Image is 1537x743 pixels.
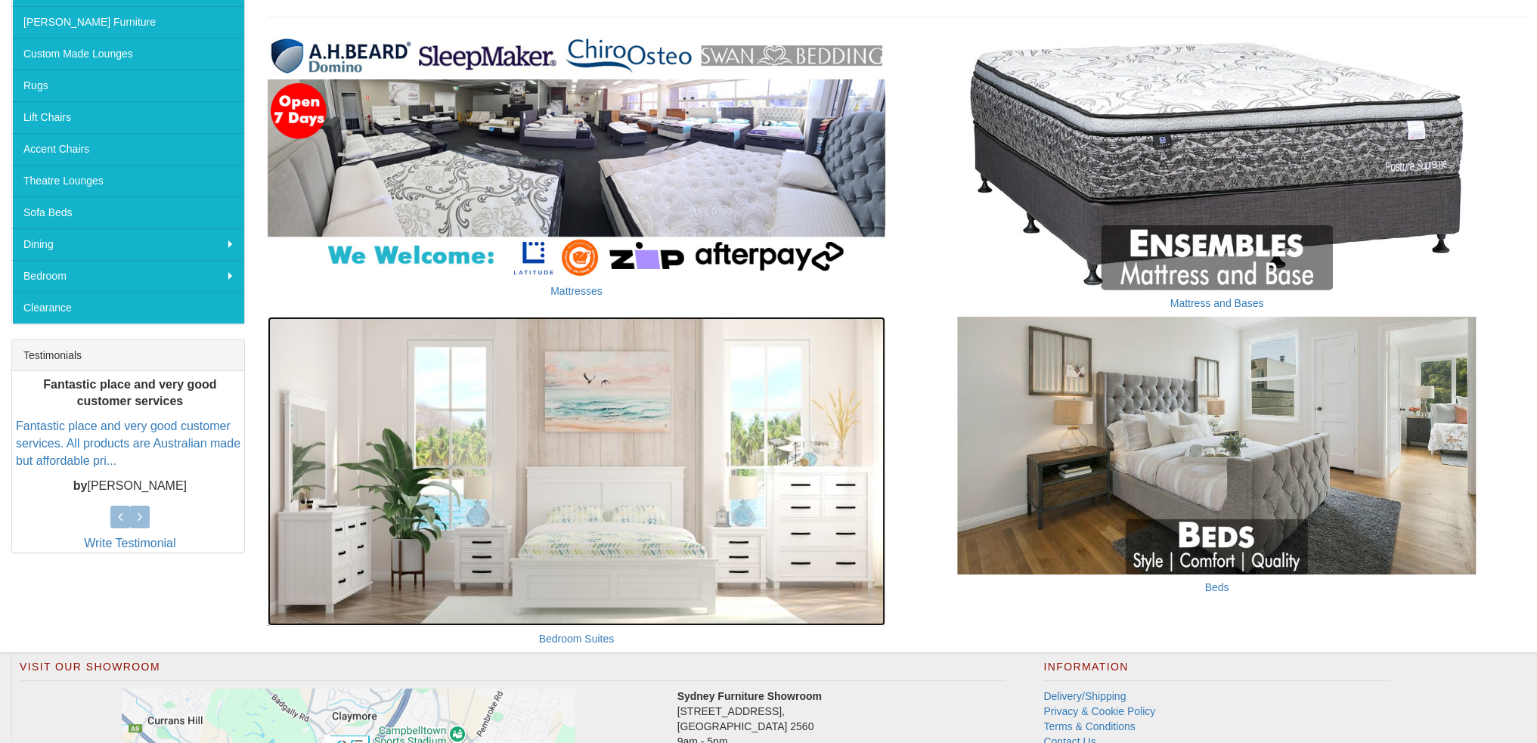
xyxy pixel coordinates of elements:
[550,285,602,297] a: Mattresses
[677,690,822,702] strong: Sydney Furniture Showroom
[1043,720,1135,732] a: Terms & Conditions
[12,165,244,197] a: Theatre Lounges
[12,70,244,101] a: Rugs
[1204,581,1229,593] a: Beds
[12,292,244,324] a: Clearance
[1043,690,1126,702] a: Delivery/Shipping
[43,377,216,407] b: Fantastic place and very good customer services
[16,419,240,467] a: Fantastic place and very good customer services. All products are Australian made but affordable ...
[268,33,885,278] img: Mattresses
[268,317,885,626] img: Bedroom Suites
[73,478,88,491] b: by
[1043,661,1390,681] h2: Information
[1043,705,1155,717] a: Privacy & Cookie Policy
[16,477,244,494] p: [PERSON_NAME]
[12,101,244,133] a: Lift Chairs
[12,260,244,292] a: Bedroom
[539,633,615,645] a: Bedroom Suites
[908,317,1526,574] img: Beds
[12,228,244,260] a: Dining
[12,197,244,228] a: Sofa Beds
[12,6,244,38] a: [PERSON_NAME] Furniture
[1170,297,1264,309] a: Mattress and Bases
[12,340,244,371] div: Testimonials
[12,38,244,70] a: Custom Made Lounges
[20,661,1006,681] h2: Visit Our Showroom
[12,133,244,165] a: Accent Chairs
[908,33,1526,289] img: Mattress and Bases
[84,537,175,550] a: Write Testimonial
